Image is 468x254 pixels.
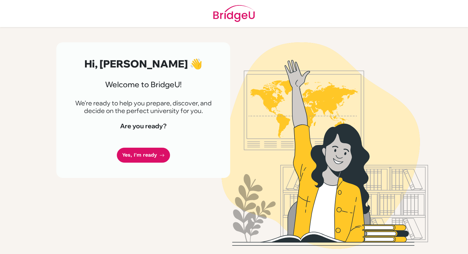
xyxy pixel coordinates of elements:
a: Yes, I'm ready [117,148,170,163]
h4: Are you ready? [72,122,215,130]
h3: Welcome to BridgeU! [72,80,215,89]
p: We're ready to help you prepare, discover, and decide on the perfect university for you. [72,99,215,115]
h2: Hi, [PERSON_NAME] 👋 [72,58,215,70]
